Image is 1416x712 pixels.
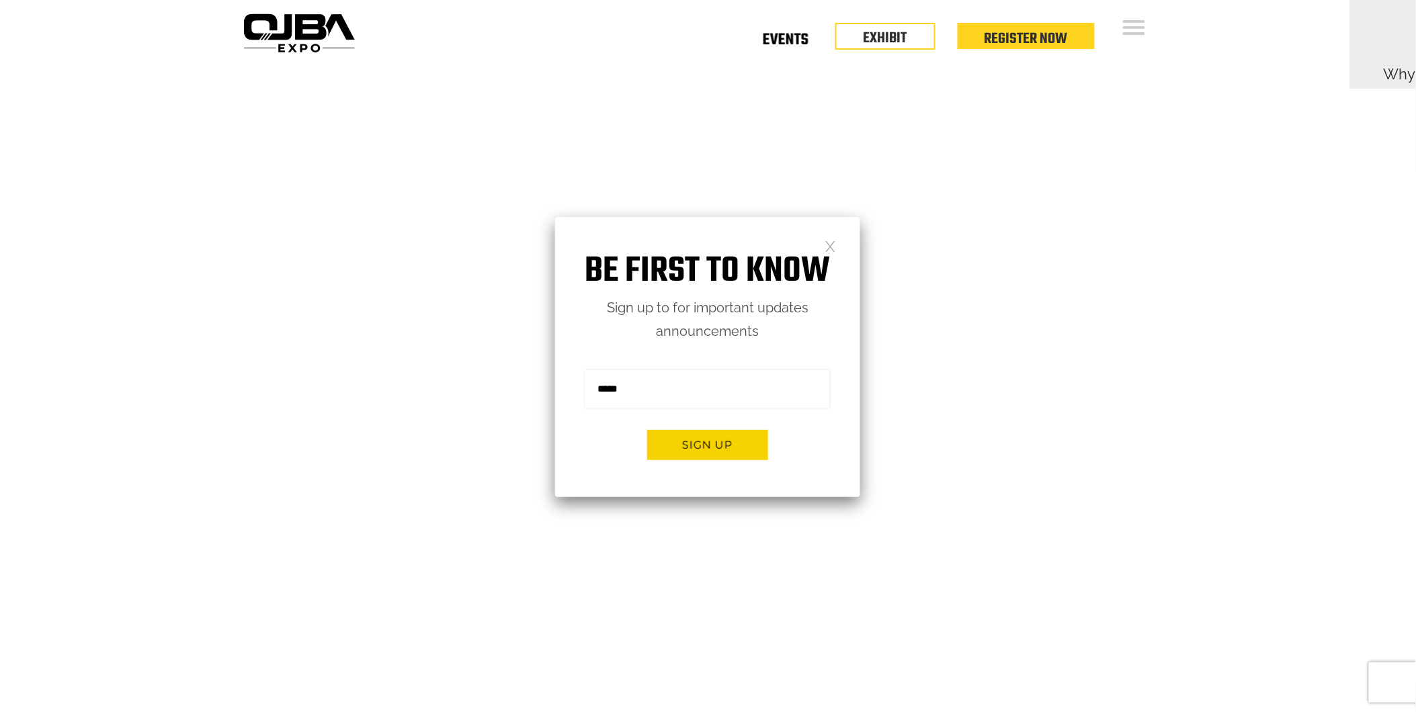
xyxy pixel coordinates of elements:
[864,27,907,50] a: EXHIBIT
[555,251,860,293] h1: Be first to know
[985,28,1068,50] a: Register Now
[763,40,808,45] a: Events
[555,296,860,343] p: Sign up to for important updates announcements
[825,240,836,251] a: Close
[647,430,768,460] button: Sign up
